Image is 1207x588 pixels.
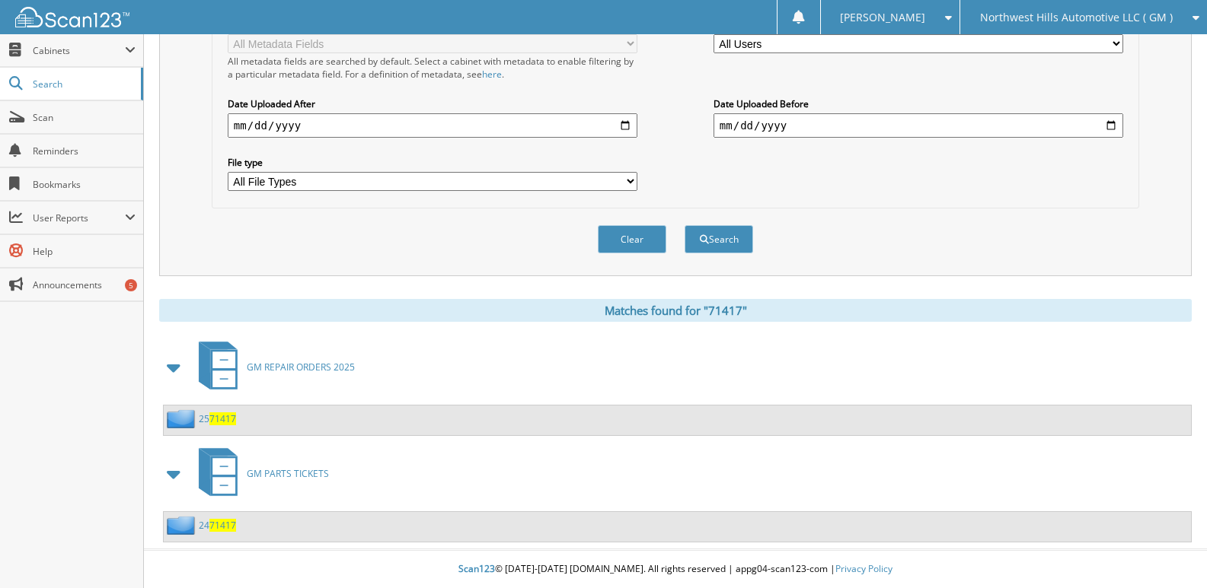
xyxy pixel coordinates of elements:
div: © [DATE]-[DATE] [DOMAIN_NAME]. All rights reserved | appg04-scan123-com | [144,551,1207,588]
span: 71417 [209,519,236,532]
label: Date Uploaded After [228,97,637,110]
span: Help [33,245,136,258]
label: File type [228,156,637,169]
span: [PERSON_NAME] [840,13,925,22]
span: Scan [33,111,136,124]
span: GM PARTS TICKETS [247,467,329,480]
a: GM REPAIR ORDERS 2025 [190,337,355,397]
span: 71417 [209,412,236,425]
span: GM REPAIR ORDERS 2025 [247,361,355,373]
span: Northwest Hills Automotive LLC ( GM ) [980,13,1173,22]
label: Date Uploaded Before [714,97,1123,110]
span: Announcements [33,278,136,291]
img: scan123-logo-white.svg [15,7,129,27]
span: Scan123 [458,562,495,575]
div: Matches found for "71417" [159,299,1192,322]
div: 5 [125,279,137,291]
input: start [228,113,637,138]
span: Reminders [33,145,136,157]
a: GM PARTS TICKETS [190,443,329,504]
span: Cabinets [33,44,125,57]
a: Privacy Policy [835,562,892,575]
span: User Reports [33,211,125,224]
img: folder2.png [167,409,199,428]
div: All metadata fields are searched by default. Select a cabinet with metadata to enable filtering b... [228,55,637,81]
a: here [482,68,502,81]
span: Bookmarks [33,178,136,191]
a: 2571417 [199,412,236,425]
img: folder2.png [167,516,199,535]
button: Clear [598,225,666,253]
button: Search [685,225,753,253]
a: 2471417 [199,519,236,532]
span: Search [33,78,133,91]
iframe: Chat Widget [1131,515,1207,588]
input: end [714,113,1123,138]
